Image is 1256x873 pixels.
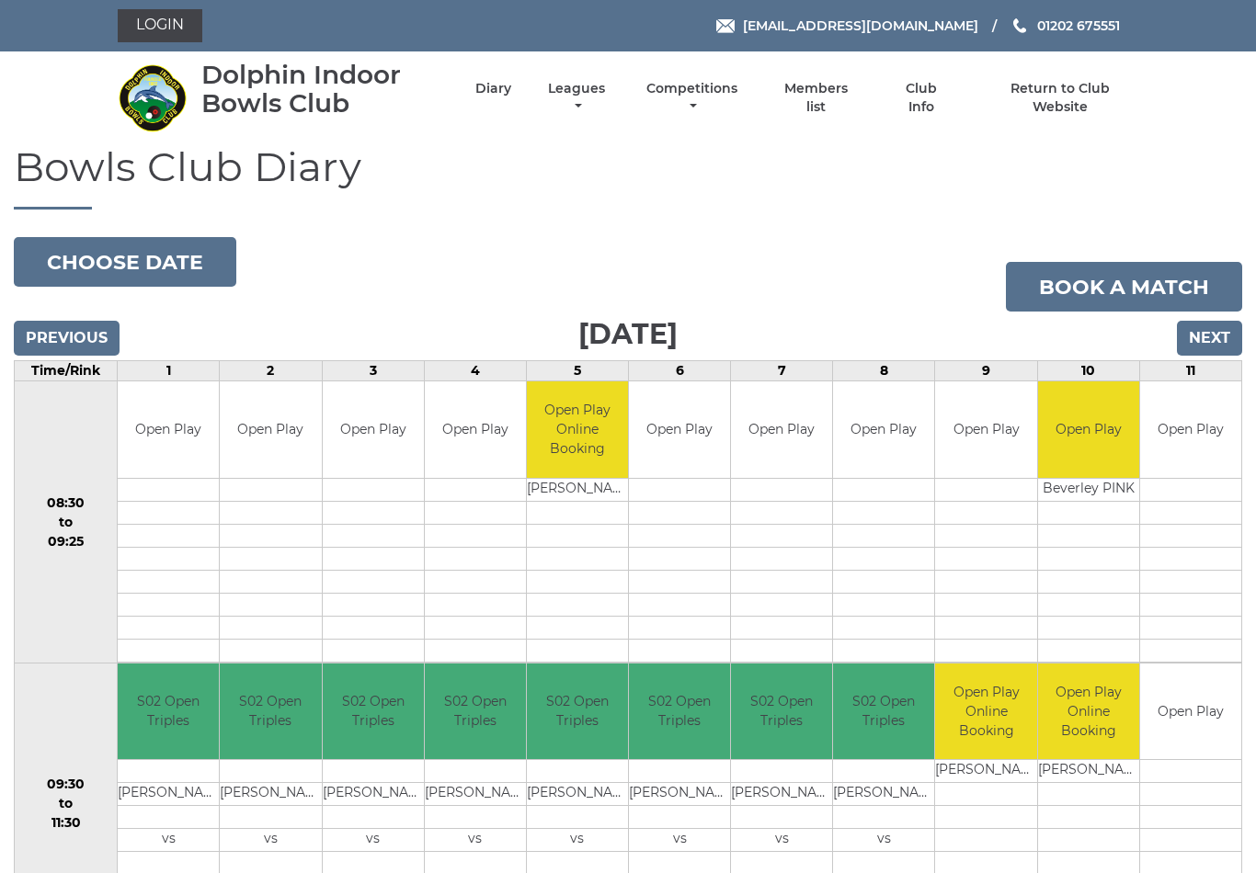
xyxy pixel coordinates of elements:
[629,663,730,760] td: S02 Open Triples
[527,663,628,760] td: S02 Open Triples
[1038,381,1139,478] td: Open Play
[731,381,832,478] td: Open Play
[118,9,202,42] a: Login
[14,144,1242,210] h1: Bowls Club Diary
[1038,663,1139,760] td: Open Play Online Booking
[983,80,1138,116] a: Return to Club Website
[14,321,120,356] input: Previous
[118,63,187,132] img: Dolphin Indoor Bowls Club
[425,381,526,478] td: Open Play
[14,237,236,287] button: Choose date
[322,361,424,381] td: 3
[424,361,526,381] td: 4
[118,829,219,852] td: vs
[716,19,735,33] img: Email
[220,783,321,806] td: [PERSON_NAME]
[833,381,934,478] td: Open Play
[1038,760,1139,783] td: [PERSON_NAME]
[527,783,628,806] td: [PERSON_NAME]
[1038,478,1139,501] td: Beverley PINK
[1037,17,1120,34] span: 01202 675551
[642,80,742,116] a: Competitions
[833,783,934,806] td: [PERSON_NAME]
[220,663,321,760] td: S02 Open Triples
[526,361,628,381] td: 5
[629,381,730,478] td: Open Play
[527,829,628,852] td: vs
[1037,361,1139,381] td: 10
[833,663,934,760] td: S02 Open Triples
[1139,361,1241,381] td: 11
[716,16,978,36] a: Email [EMAIL_ADDRESS][DOMAIN_NAME]
[1140,663,1241,760] td: Open Play
[425,829,526,852] td: vs
[935,663,1036,760] td: Open Play Online Booking
[323,783,424,806] td: [PERSON_NAME]
[475,80,511,97] a: Diary
[118,783,219,806] td: [PERSON_NAME]
[220,361,322,381] td: 2
[935,361,1037,381] td: 9
[629,829,730,852] td: vs
[1013,18,1026,33] img: Phone us
[323,381,424,478] td: Open Play
[935,381,1036,478] td: Open Play
[323,663,424,760] td: S02 Open Triples
[731,361,833,381] td: 7
[731,663,832,760] td: S02 Open Triples
[15,361,118,381] td: Time/Rink
[201,61,443,118] div: Dolphin Indoor Bowls Club
[629,361,731,381] td: 6
[774,80,859,116] a: Members list
[118,361,220,381] td: 1
[220,381,321,478] td: Open Play
[425,663,526,760] td: S02 Open Triples
[743,17,978,34] span: [EMAIL_ADDRESS][DOMAIN_NAME]
[527,478,628,501] td: [PERSON_NAME]
[731,829,832,852] td: vs
[15,381,118,663] td: 08:30 to 09:25
[935,760,1036,783] td: [PERSON_NAME]
[543,80,610,116] a: Leagues
[833,829,934,852] td: vs
[731,783,832,806] td: [PERSON_NAME]
[1011,16,1120,36] a: Phone us 01202 675551
[1006,262,1242,312] a: Book a match
[527,381,628,478] td: Open Play Online Booking
[323,829,424,852] td: vs
[891,80,951,116] a: Club Info
[1140,381,1241,478] td: Open Play
[118,381,219,478] td: Open Play
[629,783,730,806] td: [PERSON_NAME]
[220,829,321,852] td: vs
[118,663,219,760] td: S02 Open Triples
[1177,321,1242,356] input: Next
[425,783,526,806] td: [PERSON_NAME]
[833,361,935,381] td: 8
